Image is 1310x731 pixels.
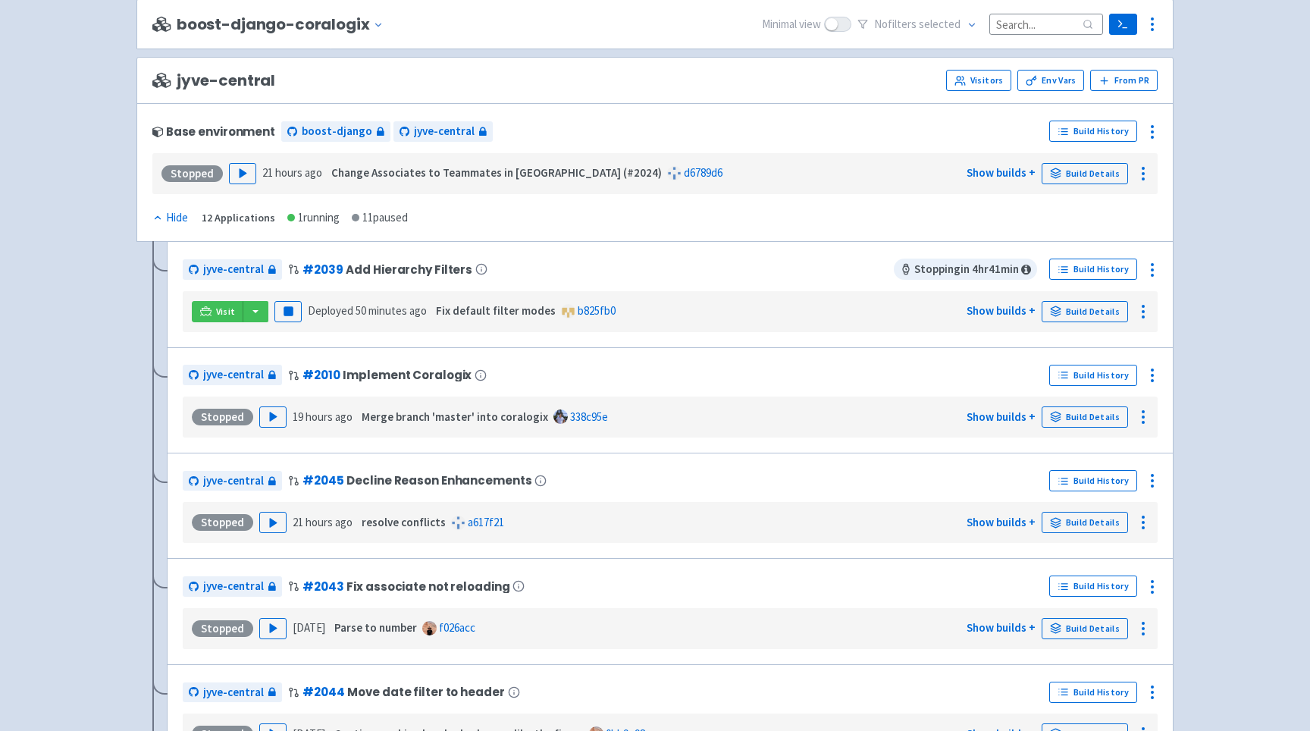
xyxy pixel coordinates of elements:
a: Build Details [1042,163,1128,184]
span: Decline Reason Enhancements [346,474,531,487]
a: Show builds + [967,620,1036,635]
span: Implement Coralogix [343,369,472,381]
time: 19 hours ago [293,409,353,424]
time: [DATE] [293,620,325,635]
span: jyve-central [203,472,264,490]
span: jyve-central [203,366,264,384]
a: #2045 [302,472,343,488]
a: jyve-central [393,121,493,142]
button: Play [259,512,287,533]
div: 1 running [287,209,340,227]
a: Build History [1049,576,1137,597]
span: Stopping in 4 hr 41 min [894,259,1037,280]
span: Deployed [308,303,427,318]
span: selected [919,17,961,31]
span: jyve-central [414,123,475,140]
a: Build Details [1042,618,1128,639]
div: Stopped [161,165,223,182]
strong: Parse to number [334,620,417,635]
span: Minimal view [762,16,821,33]
div: 12 Applications [202,209,275,227]
a: jyve-central [183,682,282,703]
a: Build History [1049,121,1137,142]
button: boost-django-coralogix [177,16,390,33]
button: From PR [1090,70,1158,91]
button: Play [259,406,287,428]
button: Hide [152,209,190,227]
a: a617f21 [468,515,504,529]
div: Hide [152,209,188,227]
strong: Merge branch 'master' into coralogix [362,409,548,424]
a: Visitors [946,70,1011,91]
time: 21 hours ago [262,165,322,180]
a: Build History [1049,365,1137,386]
a: 338c95e [570,409,608,424]
a: b825fb0 [578,303,616,318]
a: f026acc [439,620,475,635]
a: boost-django [281,121,390,142]
a: Build Details [1042,406,1128,428]
button: Play [259,618,287,639]
button: Pause [274,301,302,322]
span: jyve-central [203,261,264,278]
span: jyve-central [203,684,264,701]
div: Stopped [192,514,253,531]
a: Show builds + [967,409,1036,424]
a: #2039 [302,262,343,278]
div: Stopped [192,409,253,425]
span: boost-django [302,123,372,140]
span: jyve-central [203,578,264,595]
span: jyve-central [152,72,275,89]
time: 50 minutes ago [356,303,427,318]
div: Base environment [152,125,275,138]
a: jyve-central [183,471,282,491]
a: Visit [192,301,243,322]
a: #2044 [302,684,344,700]
a: jyve-central [183,365,282,385]
a: Build History [1049,470,1137,491]
span: Fix associate not reloading [346,580,509,593]
a: Build Details [1042,301,1128,322]
a: #2043 [302,579,343,595]
strong: resolve conflicts [362,515,446,529]
a: Build Details [1042,512,1128,533]
a: #2010 [302,367,340,383]
input: Search... [989,14,1103,34]
div: 11 paused [352,209,408,227]
a: Show builds + [967,165,1036,180]
strong: Change Associates to Teammates in [GEOGRAPHIC_DATA] (#2024) [331,165,662,180]
a: Show builds + [967,303,1036,318]
a: Build History [1049,682,1137,703]
strong: Fix default filter modes [436,303,556,318]
a: Terminal [1109,14,1137,35]
a: Env Vars [1017,70,1084,91]
a: Show builds + [967,515,1036,529]
a: jyve-central [183,259,282,280]
span: No filter s [874,16,961,33]
a: jyve-central [183,576,282,597]
span: Visit [216,306,236,318]
time: 21 hours ago [293,515,353,529]
button: Play [229,163,256,184]
span: Add Hierarchy Filters [346,263,472,276]
span: Move date filter to header [347,686,504,698]
a: Build History [1049,259,1137,280]
div: Stopped [192,620,253,637]
a: d6789d6 [684,165,722,180]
